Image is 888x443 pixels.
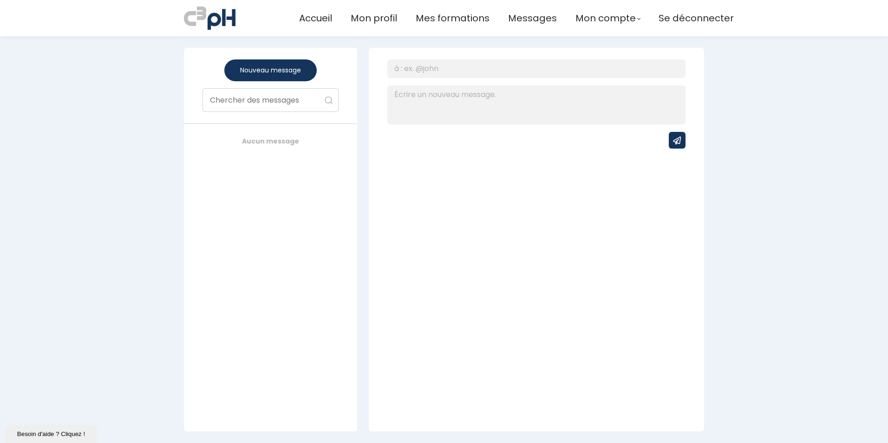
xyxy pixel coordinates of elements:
[416,11,490,26] a: Mes formations
[659,11,734,26] a: Se déconnecter
[224,59,317,81] button: Nouveau message
[299,11,332,26] a: Accueil
[184,5,235,32] img: a70bc7685e0efc0bd0b04b3506828469.jpeg
[575,11,636,26] span: Mon compte
[203,89,338,111] input: Chercher des messages
[240,65,301,75] span: Nouveau message
[351,11,397,26] a: Mon profil
[202,137,339,145] h3: Aucun message
[5,423,99,443] iframe: chat widget
[508,11,557,26] a: Messages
